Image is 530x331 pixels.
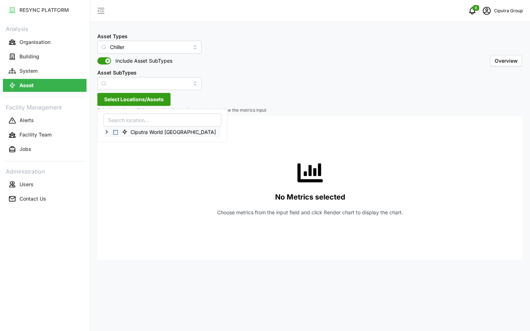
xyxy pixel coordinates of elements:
[19,131,52,138] p: Facility Team
[19,39,50,46] p: Organisation
[3,78,87,93] a: Asset
[97,69,137,77] label: Asset SubTypes
[3,143,87,156] button: Jobs
[119,128,221,136] span: Ciputra World Surabaya
[3,35,87,49] a: Organisation
[3,4,87,17] button: RESYNC PLATFORM
[494,8,523,14] p: Ciputra Group
[19,195,46,202] p: Contact Us
[19,6,69,14] p: RESYNC PLATFORM
[3,129,87,142] button: Facility Team
[217,209,403,216] p: Choose metrics from the input field and click Render chart to display the chart.
[3,178,87,191] button: Users
[3,128,87,142] a: Facility Team
[97,107,523,113] p: Select items in the 'Select Locations/Assets' button above to view the metrics input
[3,36,87,49] button: Organisation
[97,109,228,142] div: Select Locations/Assets
[113,130,118,135] span: Select Ciputra World Surabaya
[475,5,477,10] span: 0
[3,50,87,63] button: Building
[3,23,87,33] p: Analysis
[111,57,172,64] span: Include Asset SubTypes
[3,64,87,78] a: System
[3,177,87,192] a: Users
[3,192,87,206] a: Contact Us
[480,4,494,18] button: schedule
[3,64,87,77] button: System
[104,93,164,106] span: Select Locations/Assets
[19,146,31,153] p: Jobs
[3,192,87,205] button: Contact Us
[19,82,34,89] p: Asset
[19,117,34,124] p: Alerts
[3,166,87,176] p: Administration
[495,58,518,64] span: Overview
[97,93,171,106] button: Select Locations/Assets
[275,191,345,203] p: No Metrics selected
[3,49,87,64] a: Building
[103,113,221,126] input: Search location...
[19,53,39,60] p: Building
[3,114,87,127] button: Alerts
[3,113,87,128] a: Alerts
[97,32,128,40] label: Asset Types
[19,67,37,75] p: System
[3,3,87,17] a: RESYNC PLATFORM
[3,142,87,157] a: Jobs
[3,102,87,112] p: Facility Management
[19,181,34,188] p: Users
[131,129,216,136] span: Ciputra World [GEOGRAPHIC_DATA]
[3,79,87,92] button: Asset
[465,4,480,18] button: notifications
